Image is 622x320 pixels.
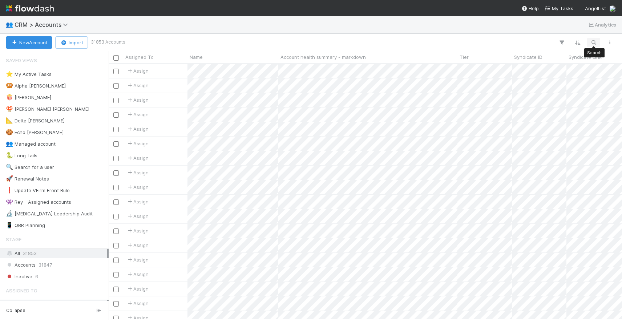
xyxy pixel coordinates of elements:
span: Name [190,53,203,61]
span: 🚀 [6,175,13,182]
div: Echo [PERSON_NAME] [6,128,64,137]
img: logo-inverted-e16ddd16eac7371096b0.svg [6,2,54,15]
input: Toggle Row Selected [113,301,119,307]
span: 👥 [6,141,13,147]
input: Toggle Row Selected [113,170,119,176]
span: 📐 [6,117,13,123]
img: avatar_ac990a78-52d7-40f8-b1fe-cbbd1cda261e.png [609,5,616,12]
span: Assign [126,271,149,278]
input: Toggle Row Selected [113,83,119,89]
div: All [6,249,107,258]
div: Assign [126,227,149,234]
span: 31847 [39,260,52,270]
span: Assign [126,67,149,74]
input: Toggle Row Selected [113,199,119,205]
span: Accounts [6,260,36,270]
span: Assign [126,82,149,89]
span: Assign [126,300,149,307]
span: Assign [126,140,149,147]
input: Toggle Row Selected [113,98,119,103]
a: Analytics [587,20,616,29]
span: 🥨 [6,82,13,89]
span: ❗ [6,187,13,193]
span: Account health summary - markdown [280,53,366,61]
span: Stage [6,232,21,247]
div: Update VFirm Front Rule [6,186,70,195]
span: Assign [126,183,149,191]
span: ⭐ [6,71,13,77]
div: [PERSON_NAME] [6,93,51,102]
input: Toggle All Rows Selected [113,55,119,61]
div: Delta [PERSON_NAME] [6,116,65,125]
span: Assign [126,96,149,104]
span: 31853 [23,249,37,258]
div: All [6,300,107,309]
div: Alpha [PERSON_NAME] [6,81,66,90]
button: Import [55,36,88,49]
span: Assign [126,154,149,162]
span: Assign [126,256,149,263]
input: Toggle Row Selected [113,287,119,292]
input: Toggle Row Selected [113,243,119,248]
span: 🍄 [6,106,13,112]
span: Tier [460,53,469,61]
span: Syndicate ID [514,53,542,61]
div: [MEDICAL_DATA] Leadership Audit [6,209,93,218]
span: Collapse [6,307,25,314]
span: 🔍 [6,164,13,170]
span: CRM > Accounts [15,21,72,28]
input: Toggle Row Selected [113,185,119,190]
button: NewAccount [6,36,52,49]
input: Toggle Row Selected [113,141,119,147]
input: Toggle Row Selected [113,214,119,219]
span: 📱 [6,222,13,228]
span: 🍪 [6,129,13,135]
div: Long-tails [6,151,37,160]
span: Saved Views [6,53,37,68]
span: Assigned To [6,283,37,298]
span: Assign [126,125,149,133]
span: Syndicate Link [569,53,602,61]
div: My Active Tasks [6,70,52,79]
span: 6 [35,272,38,281]
span: Assign [126,242,149,249]
input: Toggle Row Selected [113,272,119,278]
input: Toggle Row Selected [113,258,119,263]
input: Toggle Row Selected [113,69,119,74]
span: 🍿 [6,94,13,100]
small: 31853 Accounts [91,39,125,45]
div: Renewal Notes [6,174,49,183]
div: Managed account [6,139,56,149]
span: 👥 [6,21,13,28]
span: Inactive [6,272,32,281]
input: Toggle Row Selected [113,127,119,132]
span: 🐍 [6,152,13,158]
span: Assign [126,169,149,176]
span: Assign [126,285,149,292]
span: Assign [126,198,149,205]
div: Rey - Assigned accounts [6,198,71,207]
input: Toggle Row Selected [113,228,119,234]
span: Assigned To [125,53,154,61]
div: Search for a user [6,163,54,172]
a: My Tasks [545,5,573,12]
span: 👾 [6,199,13,205]
span: Assign [126,111,149,118]
div: Assign [126,212,149,220]
span: My Tasks [545,5,573,11]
